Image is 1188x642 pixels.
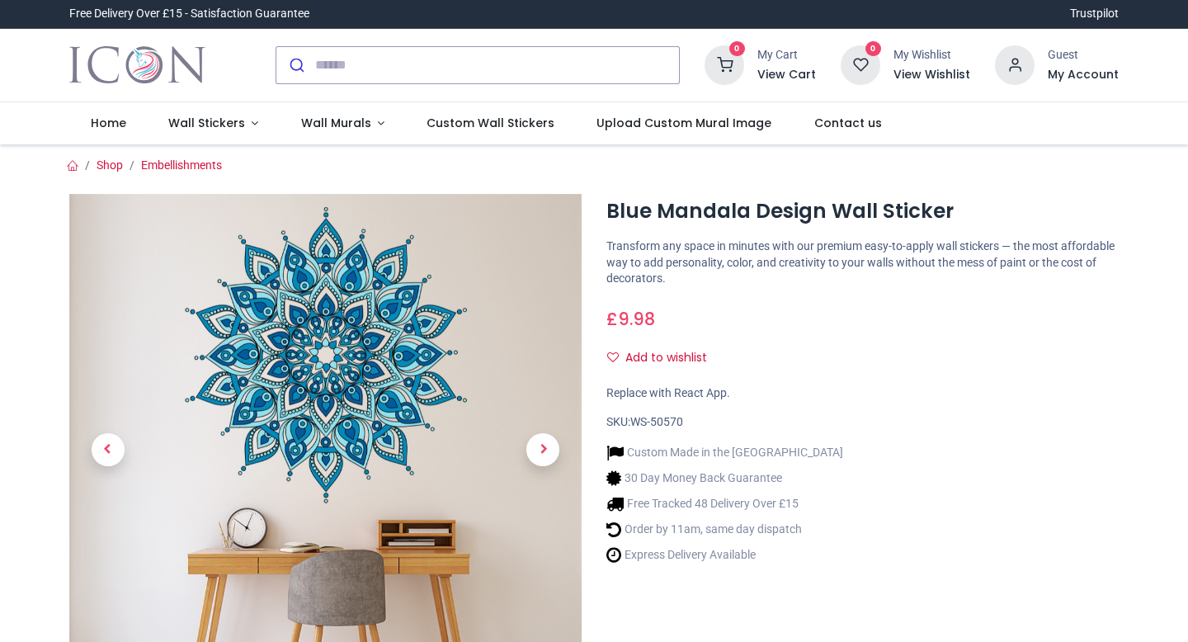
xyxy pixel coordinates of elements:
span: Wall Murals [301,115,371,131]
div: SKU: [606,414,1119,431]
span: Home [91,115,126,131]
img: Icon Wall Stickers [69,42,205,88]
li: Express Delivery Available [606,546,843,564]
li: Order by 11am, same day dispatch [606,521,843,538]
a: 0 [705,57,744,70]
li: 30 Day Money Back Guarantee [606,470,843,487]
span: Wall Stickers [168,115,245,131]
li: Free Tracked 48 Delivery Over £15 [606,495,843,512]
a: View Wishlist [893,67,970,83]
span: Contact us [814,115,882,131]
a: View Cart [757,67,816,83]
a: Next [505,271,582,630]
span: WS-50570 [630,415,683,428]
button: Add to wishlistAdd to wishlist [606,344,721,372]
span: 9.98 [618,307,655,331]
div: Guest [1048,47,1119,64]
a: Shop [97,158,123,172]
div: My Cart [757,47,816,64]
sup: 0 [729,41,745,57]
i: Add to wishlist [607,352,619,363]
span: £ [606,307,655,331]
div: Replace with React App. [606,385,1119,402]
a: Previous [69,271,146,630]
div: Free Delivery Over £15 - Satisfaction Guarantee [69,6,309,22]
a: Wall Stickers [147,102,280,145]
span: Custom Wall Stickers [427,115,554,131]
a: My Account [1048,67,1119,83]
a: Trustpilot [1070,6,1119,22]
h1: Blue Mandala Design Wall Sticker [606,197,1119,225]
button: Submit [276,47,315,83]
li: Custom Made in the [GEOGRAPHIC_DATA] [606,444,843,461]
span: Next [526,433,559,466]
a: Wall Murals [280,102,406,145]
a: Logo of Icon Wall Stickers [69,42,205,88]
p: Transform any space in minutes with our premium easy-to-apply wall stickers — the most affordable... [606,238,1119,287]
a: 0 [841,57,880,70]
a: Embellishments [141,158,222,172]
span: Previous [92,433,125,466]
sup: 0 [865,41,881,57]
span: Upload Custom Mural Image [596,115,771,131]
div: My Wishlist [893,47,970,64]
